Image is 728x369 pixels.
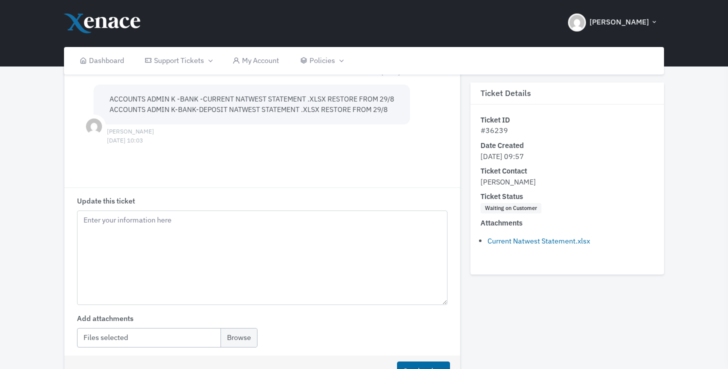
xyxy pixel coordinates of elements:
img: Header Avatar [568,13,586,31]
span: [PERSON_NAME] [DATE] 10:03 [107,127,154,136]
dt: Date Created [480,140,654,151]
a: Policies [289,47,353,74]
dt: Attachments [480,218,654,229]
a: Support Tickets [134,47,222,74]
span: #36239 [480,126,508,135]
dt: Ticket Contact [480,166,654,177]
a: Dashboard [69,47,134,74]
label: Update this ticket [77,195,135,206]
span: [PERSON_NAME] [589,16,649,28]
a: My Account [222,47,290,74]
label: Add attachments [77,313,133,324]
span: [DATE] 09:57 [480,151,524,161]
span: [PERSON_NAME] [480,177,536,186]
h3: Ticket Details [470,82,664,104]
button: [PERSON_NAME] [562,5,664,40]
dt: Ticket Status [480,191,654,202]
a: Current Natwest Statement.xlsx [487,236,590,245]
dt: Ticket ID [480,114,654,125]
span: Waiting on Customer [480,203,541,214]
span: ACCOUNTS ADMIN K -BANK -CURRENT NATWEST STATEMENT .XLSX RESTORE FROM 29/8 ACCOUNTS ADMIN K-BANK-D... [109,94,394,114]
